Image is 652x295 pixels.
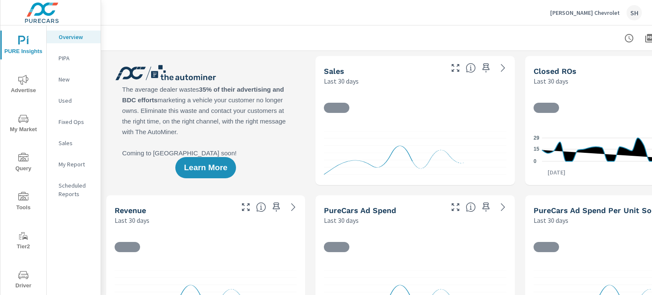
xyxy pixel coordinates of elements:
[59,75,94,84] p: New
[59,181,94,198] p: Scheduled Reports
[3,75,44,96] span: Advertise
[550,9,620,17] p: [PERSON_NAME] Chevrolet
[466,202,476,212] span: Total cost of media for all PureCars channels for the selected dealership group over the selected...
[47,115,101,128] div: Fixed Ops
[59,33,94,41] p: Overview
[534,158,537,164] text: 0
[175,157,236,178] button: Learn More
[534,146,540,152] text: 15
[59,118,94,126] p: Fixed Ops
[3,270,44,291] span: Driver
[449,61,462,75] button: Make Fullscreen
[3,114,44,135] span: My Market
[47,73,101,86] div: New
[627,5,642,20] div: SH
[59,54,94,62] p: PIPA
[256,202,266,212] span: Total sales revenue over the selected date range. [Source: This data is sourced from the dealer’s...
[534,135,540,141] text: 29
[47,94,101,107] div: Used
[534,76,568,86] p: Last 30 days
[270,200,283,214] span: Save this to your personalized report
[47,158,101,171] div: My Report
[496,200,510,214] a: See more details in report
[324,67,344,76] h5: Sales
[3,231,44,252] span: Tier2
[59,139,94,147] p: Sales
[47,137,101,149] div: Sales
[239,200,253,214] button: Make Fullscreen
[59,160,94,169] p: My Report
[59,96,94,105] p: Used
[534,215,568,225] p: Last 30 days
[115,215,149,225] p: Last 30 days
[479,200,493,214] span: Save this to your personalized report
[324,76,359,86] p: Last 30 days
[324,206,396,215] h5: PureCars Ad Spend
[47,31,101,43] div: Overview
[324,215,359,225] p: Last 30 days
[466,63,476,73] span: Number of vehicles sold by the dealership over the selected date range. [Source: This data is sou...
[449,200,462,214] button: Make Fullscreen
[3,36,44,56] span: PURE Insights
[479,61,493,75] span: Save this to your personalized report
[47,179,101,200] div: Scheduled Reports
[287,200,300,214] a: See more details in report
[115,206,146,215] h5: Revenue
[47,52,101,65] div: PIPA
[184,164,227,171] span: Learn More
[3,192,44,213] span: Tools
[542,168,571,177] p: [DATE]
[534,67,576,76] h5: Closed ROs
[496,61,510,75] a: See more details in report
[3,153,44,174] span: Query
